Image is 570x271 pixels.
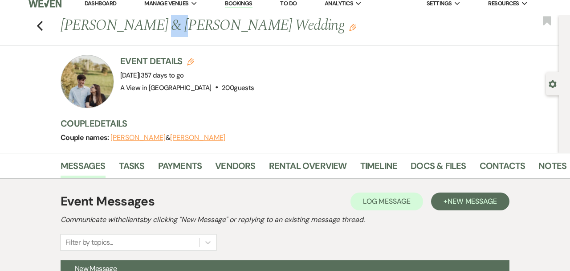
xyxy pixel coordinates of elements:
a: Tasks [119,159,145,178]
h2: Communicate with clients by clicking "New Message" or replying to an existing message thread. [61,214,509,225]
span: & [110,133,225,142]
button: +New Message [431,193,509,210]
a: Docs & Files [411,159,466,178]
a: Notes [538,159,566,178]
span: | [139,71,183,80]
a: Timeline [360,159,398,178]
span: New Message [448,197,497,206]
button: [PERSON_NAME] [170,134,225,141]
span: [DATE] [120,71,184,80]
a: Vendors [215,159,255,178]
button: [PERSON_NAME] [110,134,166,141]
div: Filter by topics... [65,237,113,248]
button: Open lead details [549,79,557,88]
h1: Event Messages [61,192,155,211]
span: 200 guests [222,83,254,92]
h3: Couple Details [61,117,550,130]
a: Rental Overview [269,159,347,178]
a: Payments [158,159,202,178]
h3: Event Details [120,55,254,67]
h1: [PERSON_NAME] & [PERSON_NAME] Wedding [61,15,456,37]
span: Log Message [363,197,411,206]
button: Edit [349,23,356,31]
span: Couple names: [61,133,110,142]
button: Log Message [350,193,423,210]
a: Contacts [480,159,525,178]
span: A View in [GEOGRAPHIC_DATA] [120,83,212,92]
a: Messages [61,159,106,178]
span: 357 days to go [141,71,184,80]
